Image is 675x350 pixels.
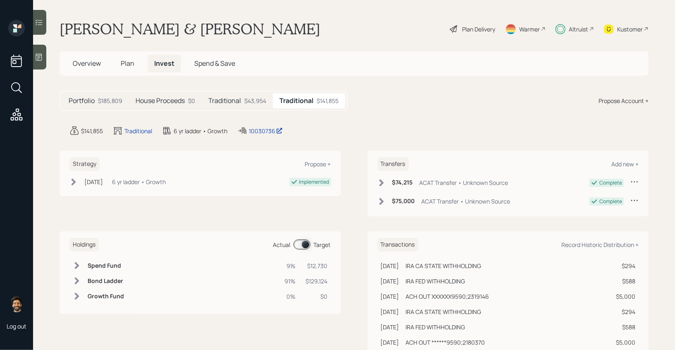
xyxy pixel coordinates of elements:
[616,261,635,270] div: $294
[285,292,296,301] div: 0%
[599,96,649,105] div: Propose Account +
[561,241,639,249] div: Record Historic Distribution +
[8,296,25,312] img: eric-schwartz-headshot.png
[420,178,508,187] div: ACAT Transfer • Unknown Source
[599,179,622,187] div: Complete
[69,97,95,105] h5: Portfolio
[208,97,241,105] h5: Traditional
[616,338,635,347] div: $5,000
[381,307,399,316] div: [DATE]
[381,292,399,301] div: [DATE]
[616,323,635,331] div: $588
[249,127,283,135] div: 10030736
[273,240,291,249] div: Actual
[519,25,540,34] div: Warmer
[154,59,174,68] span: Invest
[381,277,399,285] div: [DATE]
[377,238,418,252] h6: Transactions
[88,262,124,269] h6: Spend Fund
[616,307,635,316] div: $294
[616,277,635,285] div: $588
[306,277,328,285] div: $129,124
[381,261,399,270] div: [DATE]
[7,322,26,330] div: Log out
[112,177,166,186] div: 6 yr ladder • Growth
[306,261,328,270] div: $12,730
[124,127,152,135] div: Traditional
[406,307,482,316] div: IRA CA STATE WITHHOLDING
[194,59,235,68] span: Spend & Save
[88,293,124,300] h6: Growth Fund
[392,198,415,205] h6: $75,000
[305,160,331,168] div: Propose +
[406,277,465,285] div: IRA FED WITHHOLDING
[88,278,124,285] h6: Bond Ladder
[244,96,266,105] div: $43,954
[406,323,465,331] div: IRA FED WITHHOLDING
[381,338,399,347] div: [DATE]
[406,292,489,301] div: ACH OUT XXXXXX9590;2319146
[285,277,296,285] div: 91%
[73,59,101,68] span: Overview
[69,157,100,171] h6: Strategy
[314,240,331,249] div: Target
[60,20,320,38] h1: [PERSON_NAME] & [PERSON_NAME]
[279,97,313,105] h5: Traditional
[299,178,329,186] div: Implemented
[317,96,339,105] div: $141,855
[462,25,495,34] div: Plan Delivery
[381,323,399,331] div: [DATE]
[174,127,227,135] div: 6 yr ladder • Growth
[406,261,482,270] div: IRA CA STATE WITHHOLDING
[306,292,328,301] div: $0
[98,96,122,105] div: $185,809
[285,261,296,270] div: 9%
[422,197,510,206] div: ACAT Transfer • Unknown Source
[136,97,185,105] h5: House Proceeds
[392,179,413,186] h6: $74,215
[84,177,103,186] div: [DATE]
[611,160,639,168] div: Add new +
[569,25,588,34] div: Altruist
[188,96,195,105] div: $0
[617,25,643,34] div: Kustomer
[69,238,99,252] h6: Holdings
[377,157,409,171] h6: Transfers
[121,59,134,68] span: Plan
[616,292,635,301] div: $5,000
[599,198,622,205] div: Complete
[81,127,103,135] div: $141,855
